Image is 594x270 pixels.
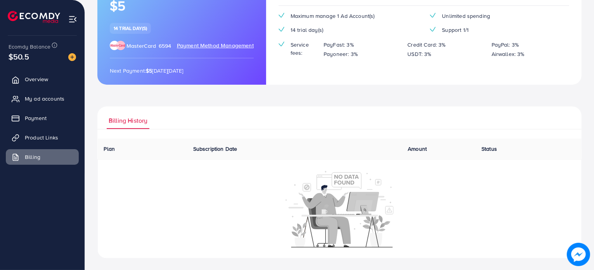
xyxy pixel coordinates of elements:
[68,15,77,24] img: menu
[442,26,469,34] span: Support 1/1
[430,27,436,32] img: tick
[291,12,375,20] span: Maximum manage 1 Ad Account(s)
[8,11,60,23] img: logo
[6,91,79,106] a: My ad accounts
[492,40,519,49] p: PayPal: 3%
[104,145,115,153] span: Plan
[146,67,152,75] strong: $5
[279,13,284,18] img: tick
[25,134,58,141] span: Product Links
[9,51,29,62] span: $50.5
[442,12,490,20] span: Unlimited spending
[109,116,147,125] span: Billing History
[25,153,40,161] span: Billing
[126,42,156,50] span: MasterCard
[25,95,64,103] span: My ad accounts
[159,42,171,50] span: 6594
[110,41,125,50] img: brand
[25,114,47,122] span: Payment
[9,43,50,51] span: Ecomdy Balance
[408,145,427,153] span: Amount
[291,26,323,34] span: 14 trial day(s)
[430,13,436,18] img: tick
[25,75,48,83] span: Overview
[286,170,393,247] img: No account
[6,71,79,87] a: Overview
[492,49,525,59] p: Airwallex: 3%
[407,49,431,59] p: USDT: 3%
[567,243,590,266] img: image
[6,149,79,165] a: Billing
[291,41,317,57] span: Service fees:
[324,40,354,49] p: PayFast: 3%
[6,110,79,126] a: Payment
[68,53,76,61] img: image
[193,145,237,153] span: Subscription Date
[6,130,79,145] a: Product Links
[481,145,497,153] span: Status
[279,42,284,47] img: tick
[324,49,358,59] p: Payoneer: 3%
[407,40,445,49] p: Credit Card: 3%
[177,42,254,50] span: Payment Method Management
[114,25,147,31] span: 14 trial day(s)
[110,66,254,75] p: Next Payment: [DATE][DATE]
[279,27,284,32] img: tick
